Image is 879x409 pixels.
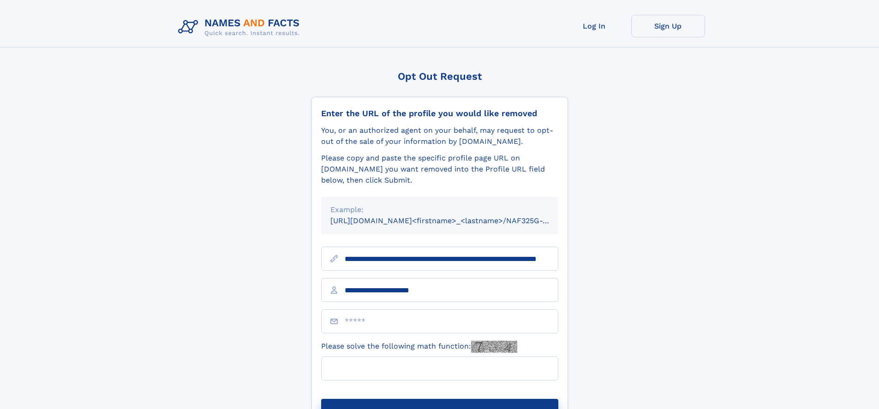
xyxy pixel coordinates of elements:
[321,153,558,186] div: Please copy and paste the specific profile page URL on [DOMAIN_NAME] you want removed into the Pr...
[174,15,307,40] img: Logo Names and Facts
[330,216,576,225] small: [URL][DOMAIN_NAME]<firstname>_<lastname>/NAF325G-xxxxxxxx
[631,15,705,37] a: Sign Up
[321,341,517,353] label: Please solve the following math function:
[321,108,558,119] div: Enter the URL of the profile you would like removed
[311,71,568,82] div: Opt Out Request
[557,15,631,37] a: Log In
[321,125,558,147] div: You, or an authorized agent on your behalf, may request to opt-out of the sale of your informatio...
[330,204,549,215] div: Example:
